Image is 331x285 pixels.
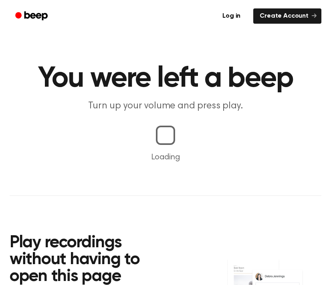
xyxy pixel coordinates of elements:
a: Beep [10,8,55,24]
p: Turn up your volume and press play. [12,100,319,113]
a: Log in [214,7,248,25]
h2: Play recordings without having to open this page [10,234,169,285]
a: Create Account [253,8,321,24]
p: Loading [10,151,321,163]
h1: You were left a beep [10,64,321,93]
